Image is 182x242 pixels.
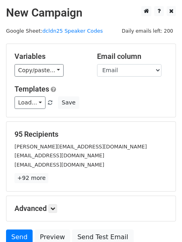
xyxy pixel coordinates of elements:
h5: Advanced [14,204,168,213]
h2: New Campaign [6,6,176,20]
h5: Email column [97,52,168,61]
small: [EMAIL_ADDRESS][DOMAIN_NAME] [14,162,104,168]
a: Daily emails left: 200 [119,28,176,34]
a: Templates [14,85,49,93]
a: Copy/paste... [14,64,64,77]
iframe: Chat Widget [142,203,182,242]
button: Save [58,96,79,109]
small: Google Sheet: [6,28,103,34]
h5: Variables [14,52,85,61]
span: Daily emails left: 200 [119,27,176,35]
a: Load... [14,96,45,109]
small: [PERSON_NAME][EMAIL_ADDRESS][DOMAIN_NAME] [14,144,147,150]
small: [EMAIL_ADDRESS][DOMAIN_NAME] [14,152,104,159]
a: dcldn25 Speaker Codes [42,28,103,34]
h5: 95 Recipients [14,130,168,139]
a: +92 more [14,173,48,183]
